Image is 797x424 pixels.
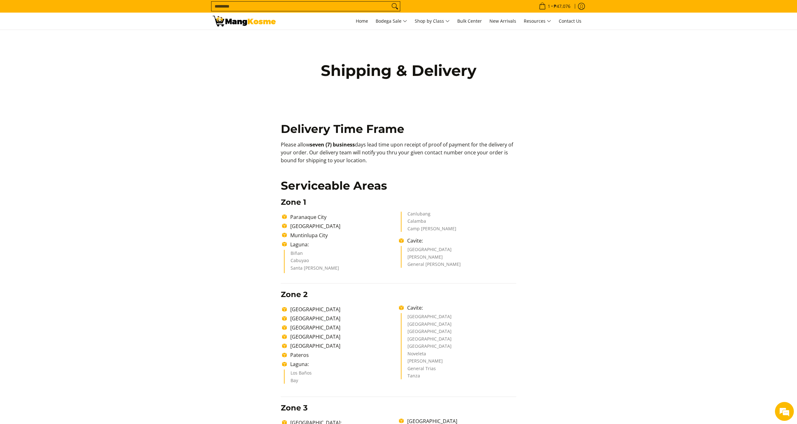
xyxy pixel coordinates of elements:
[407,219,510,226] li: Calamba
[287,333,399,341] li: [GEOGRAPHIC_DATA]
[407,212,510,219] li: Canlubang
[307,61,490,80] h1: Shipping & Delivery
[282,13,585,30] nav: Main Menu
[390,2,400,11] button: Search
[287,324,399,331] li: [GEOGRAPHIC_DATA]
[407,352,510,359] li: Noveleta
[457,18,482,24] span: Bulk Center
[287,306,399,313] li: [GEOGRAPHIC_DATA]
[287,232,399,239] li: Muntinlupa City
[412,13,453,30] a: Shop by Class
[287,351,399,359] li: Pateros
[407,344,510,352] li: [GEOGRAPHIC_DATA]
[556,13,585,30] a: Contact Us
[287,241,399,248] li: Laguna:
[291,266,393,273] li: Santa [PERSON_NAME]
[407,322,510,329] li: [GEOGRAPHIC_DATA]
[353,13,371,30] a: Home
[291,371,393,378] li: Los Baños
[356,18,368,24] span: Home
[287,222,399,230] li: [GEOGRAPHIC_DATA]
[489,18,516,24] span: New Arrivals
[287,315,399,322] li: [GEOGRAPHIC_DATA]
[486,13,519,30] a: New Arrivals
[547,4,551,9] span: 1
[415,17,450,25] span: Shop by Class
[407,366,510,374] li: General Trias
[407,329,510,337] li: [GEOGRAPHIC_DATA]
[281,141,516,170] p: Please allow days lead time upon receipt of proof of payment for the delivery of your order. Our ...
[213,16,276,26] img: Shipping &amp; Delivery Page l Mang Kosme: Home Appliances Warehouse Sale!
[537,3,572,10] span: •
[407,337,510,344] li: [GEOGRAPHIC_DATA]
[287,360,399,368] li: Laguna:
[407,226,510,232] li: Camp [PERSON_NAME]
[281,198,516,207] h3: Zone 1
[521,13,554,30] a: Resources
[404,237,516,244] li: Cavite:
[287,342,399,350] li: [GEOGRAPHIC_DATA]
[524,17,551,25] span: Resources
[291,251,393,259] li: Biñan
[281,290,516,299] h3: Zone 2
[290,214,326,221] span: Paranaque City
[310,141,355,148] b: seven (7) business
[407,374,510,379] li: Tanza
[404,304,516,312] li: Cavite:
[291,258,393,266] li: Cabuyao
[281,179,516,193] h2: Serviceable Areas
[291,378,393,384] li: Bay
[454,13,485,30] a: Bulk Center
[373,13,410,30] a: Bodega Sale
[407,314,510,322] li: [GEOGRAPHIC_DATA]
[281,122,516,136] h2: Delivery Time Frame
[407,262,510,268] li: General [PERSON_NAME]
[407,359,510,366] li: [PERSON_NAME]
[407,247,510,255] li: [GEOGRAPHIC_DATA]
[553,4,571,9] span: ₱47,076
[559,18,581,24] span: Contact Us
[281,403,516,413] h3: Zone 3
[376,17,407,25] span: Bodega Sale
[407,255,510,262] li: [PERSON_NAME]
